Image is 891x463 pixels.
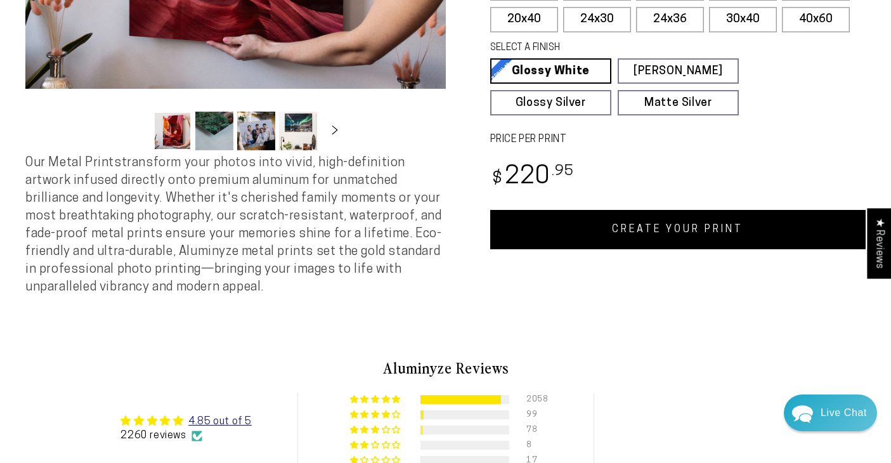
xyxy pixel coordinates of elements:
[563,7,631,32] label: 24x30
[782,7,850,32] label: 40x60
[526,441,542,450] div: 8
[120,429,251,443] div: 2260 reviews
[321,117,349,145] button: Slide right
[279,112,317,150] button: Load image 4 in gallery view
[552,164,575,179] sup: .95
[350,410,403,420] div: 4% (99) reviews with 4 star rating
[618,58,739,84] a: [PERSON_NAME]
[490,90,611,115] a: Glossy Silver
[490,58,611,84] a: Glossy White
[526,410,542,419] div: 99
[784,395,877,431] div: Chat widget toggle
[122,117,150,145] button: Slide left
[120,414,251,429] div: Average rating is 4.85 stars
[526,426,542,434] div: 78
[821,395,867,431] div: Contact Us Directly
[25,157,442,294] span: Our Metal Prints transform your photos into vivid, high-definition artwork infused directly onto ...
[153,112,192,150] button: Load image 1 in gallery view
[490,133,866,147] label: PRICE PER PRINT
[350,395,403,405] div: 91% (2058) reviews with 5 star rating
[490,7,558,32] label: 20x40
[195,112,233,150] button: Load image 2 in gallery view
[188,417,252,427] a: 4.85 out of 5
[75,357,816,379] h2: Aluminyze Reviews
[490,210,866,249] a: CREATE YOUR PRINT
[350,441,403,450] div: 0% (8) reviews with 2 star rating
[867,208,891,278] div: Click to open Judge.me floating reviews tab
[636,7,704,32] label: 24x36
[490,41,711,55] legend: SELECT A FINISH
[709,7,777,32] label: 30x40
[192,431,202,441] img: Verified Checkmark
[618,90,739,115] a: Matte Silver
[490,165,575,190] bdi: 220
[350,426,403,435] div: 3% (78) reviews with 3 star rating
[492,171,503,188] span: $
[237,112,275,150] button: Load image 3 in gallery view
[526,395,542,404] div: 2058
